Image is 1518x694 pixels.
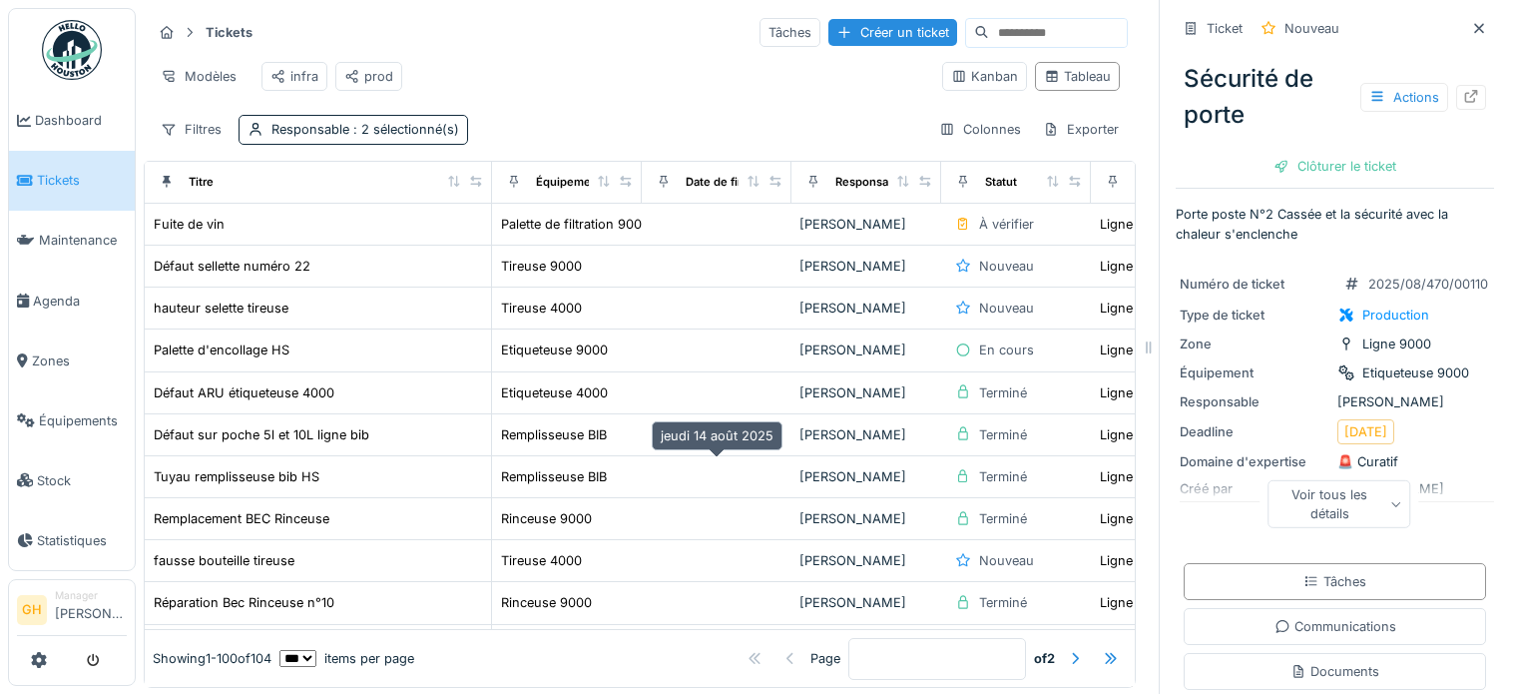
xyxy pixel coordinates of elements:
a: Tickets [9,151,135,211]
div: Colonnes [930,115,1030,144]
div: Responsable [271,120,459,139]
div: Rinceuse 9000 [501,593,592,612]
div: Remplisseuse BIB [501,425,607,444]
div: [PERSON_NAME] [799,425,933,444]
span: Zones [32,351,127,370]
div: Ligne 4000 [1100,299,1169,318]
div: [PERSON_NAME] [1180,392,1490,411]
div: Production [1362,306,1429,325]
div: Nouveau [979,299,1034,318]
div: Domaine d'expertise [1180,452,1329,471]
div: Terminé [979,425,1027,444]
div: Manager [55,588,127,603]
span: Stock [37,471,127,490]
div: [PERSON_NAME] [799,551,933,570]
div: fausse bouteille tireuse [154,551,294,570]
span: Statistiques [37,531,127,550]
div: [PERSON_NAME] [799,257,933,276]
div: Clôturer le ticket [1265,153,1404,180]
strong: of 2 [1034,649,1055,668]
p: Porte poste N°2 Cassée et la sécurité avec la chaleur s'enclenche [1176,205,1494,243]
div: Exporter [1034,115,1128,144]
span: Agenda [33,292,127,311]
div: Date de fin prévue [686,174,786,191]
div: Défaut sur poche 5l et 10L ligne bib [154,425,369,444]
div: En cours [979,341,1034,359]
div: Équipement [536,174,602,191]
div: Documents [1290,662,1379,681]
span: Équipements [39,411,127,430]
div: Défaut ARU étiqueteuse 4000 [154,383,334,402]
div: Filtres [152,115,231,144]
div: Ligne BIB [1100,425,1156,444]
div: Ligne 4000 [1100,551,1169,570]
div: Ligne 4000 [1100,383,1169,402]
div: Deadline [1180,422,1329,441]
a: Maintenance [9,211,135,271]
div: 🚨 Curatif [1180,452,1490,471]
li: [PERSON_NAME] [55,588,127,631]
div: jeudi 14 août 2025 [652,421,782,450]
div: Responsable [1180,392,1329,411]
a: Stock [9,450,135,510]
div: Kanban [951,67,1018,86]
div: Responsable [835,174,905,191]
div: Type de ticket [1180,306,1329,325]
div: Communications [1274,617,1396,636]
div: Nouveau [1284,19,1339,38]
strong: Tickets [198,23,260,42]
div: Ligne 9000 [1100,215,1169,234]
div: [PERSON_NAME] [799,467,933,486]
div: Palette de filtration 9000 [501,215,650,234]
div: [PERSON_NAME] [799,341,933,359]
div: Fuite de vin [154,215,225,234]
div: Tireuse 4000 [501,299,582,318]
div: Ligne 9000 [1100,257,1169,276]
div: Équipement [1180,363,1329,382]
div: Titre [189,174,214,191]
div: Terminé [979,383,1027,402]
div: 2025/08/470/00110 [1368,275,1488,294]
div: Ligne 9000 [1362,335,1431,353]
div: Tableau [1044,67,1111,86]
div: Ligne 9000 [1100,509,1169,528]
div: Etiqueteuse 9000 [501,341,608,359]
div: Showing 1 - 100 of 104 [153,649,271,668]
div: [PERSON_NAME] [799,383,933,402]
div: Nouveau [979,551,1034,570]
div: À vérifier [979,215,1034,234]
img: Badge_color-CXgf-gQk.svg [42,20,102,80]
a: Zones [9,331,135,390]
div: Rinceuse 9000 [501,509,592,528]
li: GH [17,595,47,625]
div: Ligne BIB [1100,467,1156,486]
div: Terminé [979,509,1027,528]
div: Page [810,649,840,668]
div: [PERSON_NAME] [799,299,933,318]
div: Palette d'encollage HS [154,341,289,359]
div: Ligne 9000 [1100,593,1169,612]
span: Tickets [37,171,127,190]
div: [PERSON_NAME] [799,509,933,528]
span: : 2 sélectionné(s) [349,122,459,137]
span: Maintenance [39,231,127,250]
a: Agenda [9,271,135,331]
div: Réparation Bec Rinceuse n°10 [154,593,334,612]
div: [PERSON_NAME] [799,215,933,234]
div: items per page [279,649,414,668]
a: Dashboard [9,91,135,151]
div: hauteur selette tireuse [154,299,288,318]
a: Équipements [9,390,135,450]
div: [PERSON_NAME] [799,593,933,612]
div: Voir tous les détails [1267,479,1411,527]
div: Numéro de ticket [1180,275,1329,294]
div: Tireuse 9000 [501,257,582,276]
div: Tâches [1303,572,1366,591]
div: Nouveau [979,257,1034,276]
a: GH Manager[PERSON_NAME] [17,588,127,636]
div: [DATE] [1344,422,1387,441]
div: prod [344,67,393,86]
div: Terminé [979,593,1027,612]
div: Etiqueteuse 9000 [1362,363,1469,382]
div: Ligne 9000 [1100,341,1169,359]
